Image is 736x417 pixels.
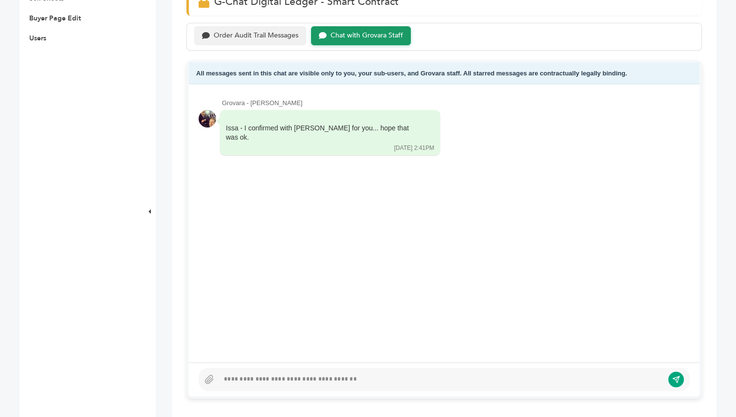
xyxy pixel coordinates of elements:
div: Order Audit Trail Messages [214,32,298,40]
div: [DATE] 2:41PM [394,144,434,152]
div: Issa - I confirmed with [PERSON_NAME] for you... hope that was ok. [226,124,421,143]
div: All messages sent in this chat are visible only to you, your sub-users, and Grovara staff. All st... [189,63,699,85]
div: Chat with Grovara Staff [331,32,403,40]
a: Buyer Page Edit [29,14,81,23]
div: Grovara - [PERSON_NAME] [222,99,690,108]
a: Users [29,34,46,43]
